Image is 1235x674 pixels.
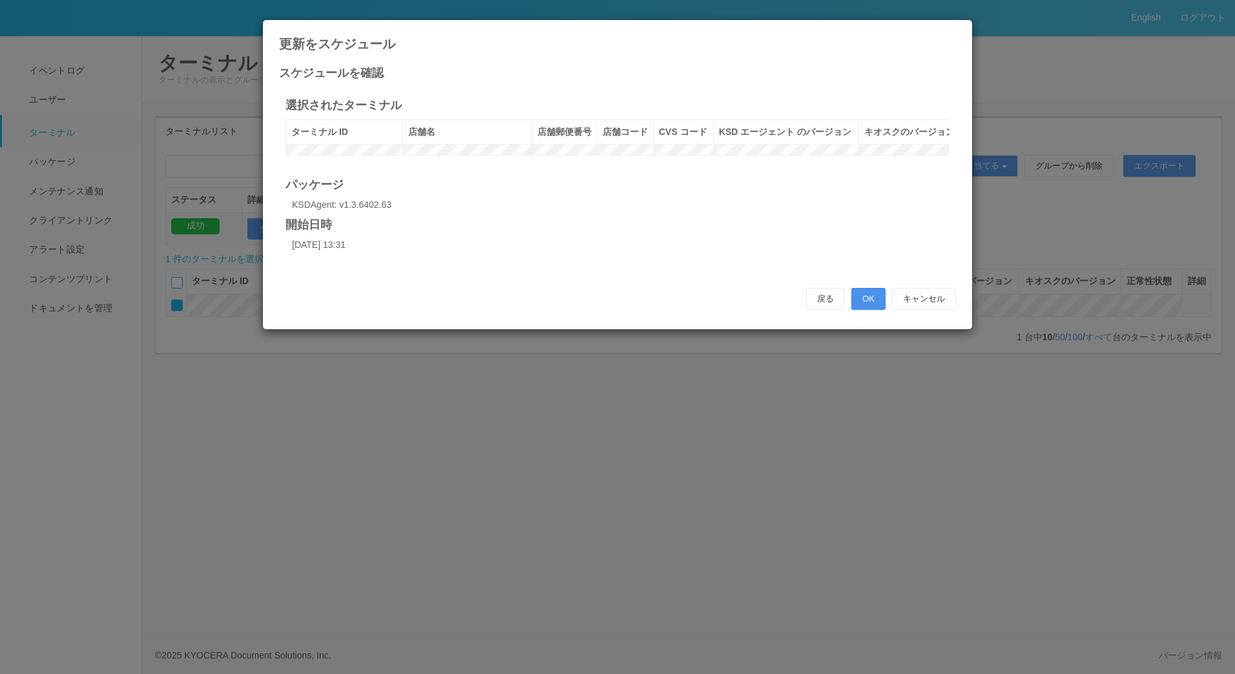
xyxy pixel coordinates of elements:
[279,67,956,80] h4: スケジュールを確認
[806,288,845,310] button: 戻る
[292,198,950,212] p: KSDAgent: v1.3.6402.63
[285,99,950,112] h4: 選択されたターミナル
[719,125,853,139] div: KSD エージェント のバージョン
[864,125,955,139] div: キオスクのバージョン
[291,125,397,139] div: ターミナル ID
[892,288,956,310] button: キャンセル
[279,37,956,51] h4: 更新をスケジュール
[851,288,886,310] button: OK
[408,125,526,139] div: 店舗名
[285,179,950,192] h4: パッケージ
[285,219,950,232] h4: 開始日時
[537,125,592,139] div: 店舗郵便番号
[603,125,648,139] div: 店舗コード
[292,238,950,252] p: [DATE] 13:31
[659,125,708,139] div: CVS コード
